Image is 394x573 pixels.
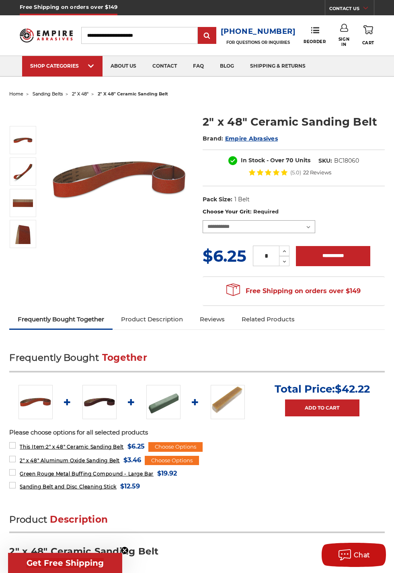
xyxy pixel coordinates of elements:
[203,208,385,216] label: Choose Your Grit:
[120,481,140,492] span: $12.59
[98,91,168,97] span: 2" x 48" ceramic sanding belt
[286,157,293,164] span: 70
[322,543,386,567] button: Chat
[335,383,370,395] span: $42.22
[30,63,94,69] div: SHOP CATEGORIES
[145,456,199,465] div: Choose Options
[9,310,113,328] a: Frequently Bought Together
[144,56,185,77] a: contact
[203,246,246,266] span: $6.25
[9,352,99,363] span: Frequently Bought
[20,484,117,490] span: Sanding Belt and Disc Cleaning Stick
[123,455,141,465] span: $3.46
[18,385,53,419] img: 2" x 48" Sanding Belt - Ceramic
[221,26,296,37] a: [PHONE_NUMBER]
[103,56,144,77] a: about us
[337,37,351,47] span: Sign In
[285,399,359,416] a: Add to Cart
[253,208,279,215] small: Required
[295,157,310,164] span: Units
[226,283,361,299] span: Free Shipping on orders over $149
[362,40,374,46] span: Cart
[20,25,73,46] img: Empire Abrasives
[13,161,33,182] img: 2" x 48" Ceramic Sanding Belt
[50,514,108,525] span: Description
[267,157,284,164] span: - Over
[191,310,233,328] a: Reviews
[290,170,301,175] span: (5.0)
[9,91,23,97] a: home
[203,195,232,204] dt: Pack Size:
[113,310,191,328] a: Product Description
[9,514,47,525] span: Product
[20,457,120,463] span: 2" x 48" Aluminum Oxide Sanding Belt
[221,40,296,45] p: FOR QUESTIONS OR INQUIRIES
[9,428,384,437] p: Please choose options for all selected products
[234,195,250,204] dd: 1 Belt
[304,27,326,44] a: Reorder
[329,4,374,15] a: CONTACT US
[203,114,385,130] h1: 2" x 48" Ceramic Sanding Belt
[225,135,278,142] a: Empire Abrasives
[304,39,326,44] span: Reorder
[20,444,123,450] span: 2" x 48" Ceramic Sanding Belt
[127,441,145,452] span: $6.25
[13,224,33,244] img: 2" x 48" - Ceramic Sanding Belt
[233,310,303,328] a: Related Products
[199,28,215,44] input: Submit
[185,56,212,77] a: faq
[9,545,384,563] h3: 2" x 48" Ceramic Sanding Belt
[8,553,122,573] div: Get Free ShippingClose teaser
[157,468,177,479] span: $19.92
[275,383,370,395] p: Total Price:
[33,91,63,97] a: sanding belts
[20,471,154,477] span: Green Rouge Metal Buffing Compound - Large Bar
[212,56,242,77] a: blog
[242,56,314,77] a: shipping & returns
[121,546,129,554] button: Close teaser
[20,444,46,450] strong: This Item:
[203,135,224,142] span: Brand:
[354,551,370,559] span: Chat
[27,558,104,568] span: Get Free Shipping
[362,24,374,47] a: Cart
[102,352,147,363] span: Together
[241,157,265,164] span: In Stock
[334,157,359,165] dd: BC18060
[303,170,331,175] span: 22 Reviews
[47,107,191,251] img: 2" x 48" Sanding Belt - Ceramic
[13,130,33,150] img: 2" x 48" Sanding Belt - Ceramic
[148,442,203,452] div: Choose Options
[13,193,33,213] img: 2" x 48" Cer Sanding Belt
[318,157,332,165] dt: SKU:
[72,91,88,97] a: 2" x 48"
